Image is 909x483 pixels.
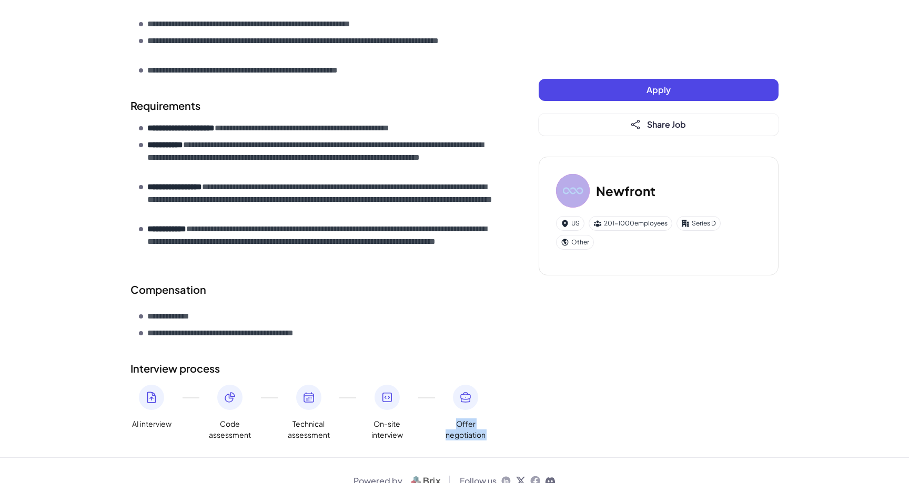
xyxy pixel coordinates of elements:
span: On-site interview [366,418,408,440]
span: Share Job [647,119,686,130]
span: Technical assessment [288,418,330,440]
span: Code assessment [209,418,251,440]
img: Ne [556,174,590,208]
div: Series D [676,216,721,231]
button: Share Job [539,114,779,136]
button: Apply [539,79,779,101]
span: AI interview [132,418,171,429]
span: Offer negotiation [445,418,487,440]
h2: Interview process [130,361,497,376]
div: US [556,216,584,231]
div: Other [556,235,594,250]
div: 201-1000 employees [589,216,672,231]
h2: Requirements [130,98,497,114]
span: Apply [647,84,671,95]
div: Compensation [130,282,497,297]
h3: Newfront [596,181,655,200]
